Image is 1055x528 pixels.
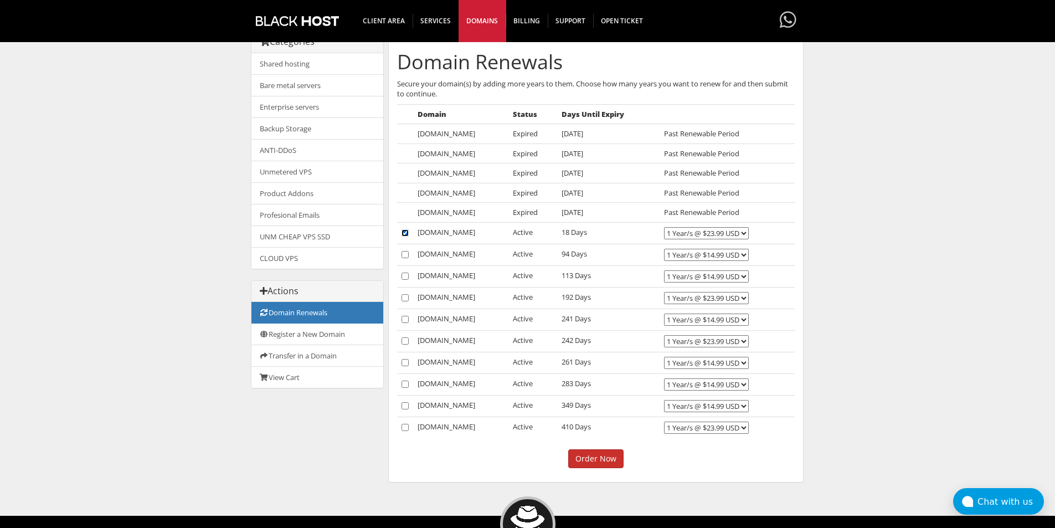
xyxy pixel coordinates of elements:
[593,14,651,28] span: Open Ticket
[251,247,383,269] a: CLOUD VPS
[355,14,413,28] span: CLIENT AREA
[413,244,509,265] td: [DOMAIN_NAME]
[548,14,594,28] span: Support
[397,79,795,99] p: Secure your domain(s) by adding more years to them. Choose how many years you want to renew for a...
[251,139,383,161] a: ANTI-DDoS
[508,373,557,395] td: Active
[664,129,739,139] span: Past Renewable Period
[508,330,557,352] td: Active
[413,222,509,244] td: [DOMAIN_NAME]
[568,449,624,468] input: Order Now
[251,323,383,345] a: Register a New Domain
[562,422,591,432] span: 410 Days
[251,225,383,248] a: UNM CHEAP VPS SSD
[413,395,509,417] td: [DOMAIN_NAME]
[397,51,795,73] h1: Domain Renewals
[251,96,383,118] a: Enterprise servers
[413,309,509,330] td: [DOMAIN_NAME]
[508,265,557,287] td: Active
[251,117,383,140] a: Backup Storage
[562,335,591,345] span: 242 Days
[413,287,509,309] td: [DOMAIN_NAME]
[413,124,509,144] td: [DOMAIN_NAME]
[508,203,557,223] td: Expired
[508,222,557,244] td: Active
[413,373,509,395] td: [DOMAIN_NAME]
[260,286,375,296] h3: Actions
[562,168,583,178] span: [DATE]
[413,183,509,203] td: [DOMAIN_NAME]
[977,496,1044,507] div: Chat with us
[562,148,583,158] span: [DATE]
[508,395,557,417] td: Active
[251,182,383,204] a: Product Addons
[251,74,383,96] a: Bare metal servers
[413,330,509,352] td: [DOMAIN_NAME]
[562,357,591,367] span: 261 Days
[562,249,587,259] span: 94 Days
[506,14,548,28] span: Billing
[413,14,459,28] span: SERVICES
[413,143,509,163] td: [DOMAIN_NAME]
[508,183,557,203] td: Expired
[413,163,509,183] td: [DOMAIN_NAME]
[413,104,509,124] th: Domain
[664,188,739,198] span: Past Renewable Period
[508,352,557,373] td: Active
[413,203,509,223] td: [DOMAIN_NAME]
[664,207,739,217] span: Past Renewable Period
[562,207,583,217] span: [DATE]
[562,292,591,302] span: 192 Days
[508,309,557,330] td: Active
[251,204,383,226] a: Profesional Emails
[508,417,557,438] td: Active
[459,14,506,28] span: Domains
[413,352,509,373] td: [DOMAIN_NAME]
[664,168,739,178] span: Past Renewable Period
[251,53,383,75] a: Shared hosting
[562,188,583,198] span: [DATE]
[251,161,383,183] a: Unmetered VPS
[508,143,557,163] td: Expired
[562,270,591,280] span: 113 Days
[562,314,591,324] span: 241 Days
[508,163,557,183] td: Expired
[562,129,583,139] span: [DATE]
[562,227,587,237] span: 18 Days
[508,104,557,124] th: Status
[413,265,509,287] td: [DOMAIN_NAME]
[664,148,739,158] span: Past Renewable Period
[562,400,591,410] span: 349 Days
[508,124,557,144] td: Expired
[251,302,383,324] a: Domain Renewals
[251,366,383,388] a: View Cart
[413,417,509,438] td: [DOMAIN_NAME]
[562,378,591,388] span: 283 Days
[508,287,557,309] td: Active
[557,104,660,124] th: Days Until Expiry
[251,345,383,367] a: Transfer in a Domain
[508,244,557,265] td: Active
[953,488,1044,515] button: Chat with us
